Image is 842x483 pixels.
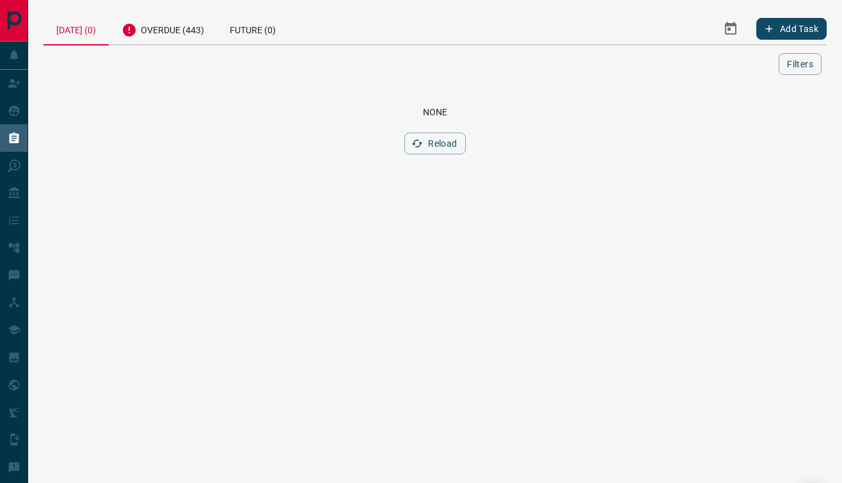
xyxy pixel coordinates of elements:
[59,107,811,117] div: None
[109,13,217,44] div: Overdue (443)
[756,18,827,40] button: Add Task
[779,53,822,75] button: Filters
[44,13,109,45] div: [DATE] (0)
[715,13,746,44] button: Select Date Range
[404,133,465,154] button: Reload
[217,13,289,44] div: Future (0)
